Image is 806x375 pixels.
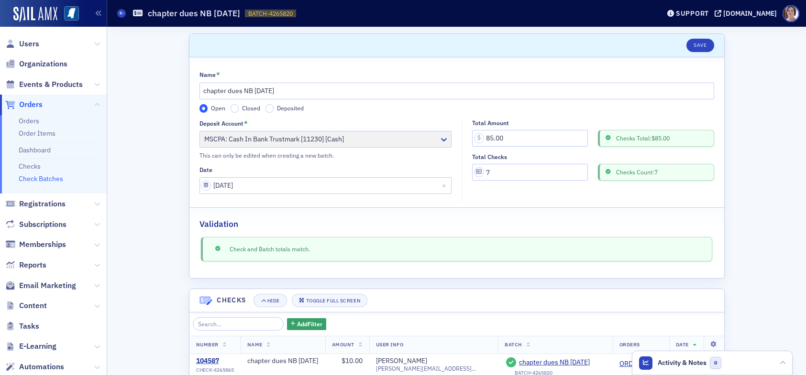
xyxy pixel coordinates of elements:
span: [PERSON_NAME][EMAIL_ADDRESS][PERSON_NAME][DOMAIN_NAME] [376,365,491,372]
input: 0.00 [472,130,588,147]
a: Orders [5,99,43,110]
a: chapter dues NB [DATE] [519,358,606,367]
span: Check and Batch totals match. [223,245,310,253]
abbr: This field is required [244,119,248,128]
a: Reports [5,260,46,270]
span: Amount [332,341,354,348]
input: Deposited [265,104,274,113]
span: Email Marketing [19,280,76,291]
a: Check Batches [19,174,63,183]
div: [DOMAIN_NAME] [723,9,777,18]
span: Events & Products [19,79,83,90]
div: Date [199,166,212,173]
a: ORD-4265898 [619,360,662,368]
a: Email Marketing [5,280,76,291]
div: Hide [267,298,280,303]
span: Content [19,300,47,311]
div: Toggle Full Screen [306,298,360,303]
button: AddFilter [287,318,326,330]
span: Closed [242,104,260,112]
span: Open [211,104,225,112]
button: Close [439,177,452,194]
a: Tasks [5,321,39,332]
span: Checks Total: [613,134,669,142]
span: E-Learning [19,341,56,352]
a: Registrations [5,199,66,209]
span: User Info [376,341,404,348]
div: Total Checks [472,153,507,161]
span: Subscriptions [19,219,66,230]
span: Name [247,341,263,348]
span: 0 [710,357,722,369]
a: Content [5,300,47,311]
span: Checks Count: 7 [613,168,657,176]
span: $85.00 [651,134,670,142]
a: Users [5,39,39,49]
div: Support [676,9,709,18]
span: Users [19,39,39,49]
div: chapter dues NB [DATE] [247,357,319,365]
input: MM/DD/YYYY [199,177,452,194]
abbr: This field is required [216,71,220,79]
a: [PERSON_NAME] [376,357,427,365]
span: Add Filter [297,320,322,328]
input: Open [199,104,208,113]
span: CHECK-4265865 [196,367,234,373]
span: Automations [19,362,64,372]
span: Number [196,341,219,348]
div: Deposit Account [199,120,243,127]
span: BATCH-4265820 [248,10,293,18]
span: Batch [505,341,522,348]
a: Checks [19,162,41,171]
span: Tasks [19,321,39,332]
span: Activity & Notes [658,358,707,368]
span: Reports [19,260,46,270]
button: Toggle Full Screen [292,294,367,307]
h1: chapter dues NB [DATE] [148,8,240,19]
span: $10.00 [342,356,363,365]
span: Date [676,341,689,348]
span: Profile [783,5,799,22]
button: Hide [254,294,287,307]
button: Save [686,39,714,52]
h4: Checks [217,295,246,305]
a: Automations [5,362,64,372]
button: [DOMAIN_NAME] [715,10,780,17]
a: E-Learning [5,341,56,352]
span: Organizations [19,59,67,69]
div: Name [199,71,216,78]
a: Memberships [5,239,66,250]
a: Orders [19,117,39,125]
span: Orders [19,99,43,110]
div: Total Amount [472,119,509,127]
span: Orders [619,341,640,348]
a: Subscriptions [5,219,66,230]
a: View Homepage [57,6,79,22]
img: SailAMX [64,6,79,21]
h2: Validation [199,218,238,230]
span: Memberships [19,239,66,250]
div: This can only be edited when creating a new batch. [199,151,452,160]
img: SailAMX [13,7,57,22]
input: Search… [193,317,284,331]
span: Registrations [19,199,66,209]
a: Dashboard [19,146,51,154]
a: 104587 [196,357,234,365]
input: Closed [231,104,239,113]
a: Events & Products [5,79,83,90]
span: Deposited [277,104,304,112]
a: Order Items [19,129,55,138]
a: Organizations [5,59,67,69]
